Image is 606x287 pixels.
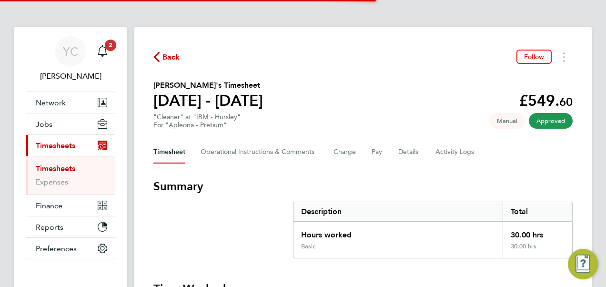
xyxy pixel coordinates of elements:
[153,91,263,110] h1: [DATE] - [DATE]
[63,45,78,58] span: YC
[36,141,75,150] span: Timesheets
[503,202,572,221] div: Total
[26,269,115,284] a: Go to home page
[153,179,573,194] h3: Summary
[26,216,115,237] button: Reports
[153,141,185,164] button: Timesheet
[153,80,263,91] h2: [PERSON_NAME]'s Timesheet
[26,113,115,134] button: Jobs
[503,222,572,243] div: 30.00 hrs
[398,141,420,164] button: Details
[26,36,115,82] a: YC[PERSON_NAME]
[293,202,503,221] div: Description
[26,71,115,82] span: Yazmin Cole
[555,50,573,64] button: Timesheets Menu
[36,201,62,210] span: Finance
[529,113,573,129] span: This timesheet has been approved.
[36,120,52,129] span: Jobs
[26,238,115,259] button: Preferences
[36,164,75,173] a: Timesheets
[93,36,112,67] a: 2
[26,269,115,284] img: fastbook-logo-retina.png
[26,195,115,216] button: Finance
[293,202,573,258] div: Summary
[293,222,503,243] div: Hours worked
[503,243,572,258] div: 30.00 hrs
[36,177,68,186] a: Expenses
[333,141,356,164] button: Charge
[162,51,180,63] span: Back
[372,141,383,164] button: Pay
[201,141,318,164] button: Operational Instructions & Comments
[153,51,180,63] button: Back
[524,52,544,61] span: Follow
[36,223,63,232] span: Reports
[516,50,552,64] button: Follow
[36,244,77,253] span: Preferences
[301,243,315,250] div: Basic
[153,113,241,129] div: "Cleaner" at "IBM - Hursley"
[519,92,573,110] app-decimal: £549.
[26,156,115,195] div: Timesheets
[26,135,115,156] button: Timesheets
[153,121,241,129] div: For "Apleona - Pretium"
[435,141,475,164] button: Activity Logs
[105,40,116,51] span: 2
[36,98,66,107] span: Network
[568,249,598,279] button: Engage Resource Center
[26,92,115,113] button: Network
[559,95,573,109] span: 60
[489,113,525,129] span: This timesheet was manually created.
